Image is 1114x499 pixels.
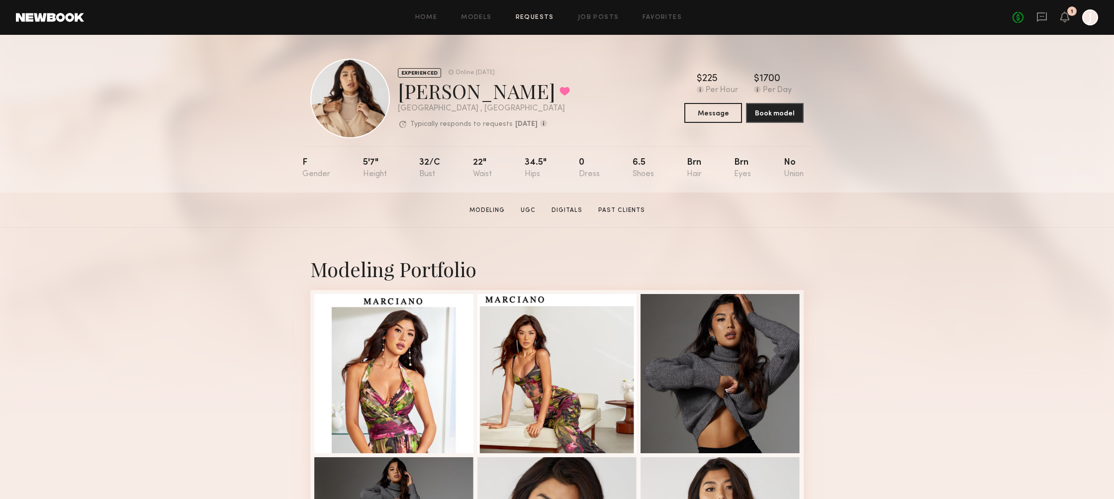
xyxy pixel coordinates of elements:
[578,14,619,21] a: Job Posts
[702,74,718,84] div: 225
[746,103,804,123] button: Book model
[579,158,600,179] div: 0
[525,158,547,179] div: 34.5"
[643,14,682,21] a: Favorites
[517,206,540,215] a: UGC
[465,206,509,215] a: Modeling
[398,68,441,78] div: EXPERIENCED
[784,158,804,179] div: No
[734,158,751,179] div: Brn
[310,256,804,282] div: Modeling Portfolio
[398,78,570,104] div: [PERSON_NAME]
[633,158,654,179] div: 6.5
[302,158,330,179] div: F
[515,121,538,128] b: [DATE]
[419,158,440,179] div: 32/c
[456,70,495,76] div: Online [DATE]
[684,103,742,123] button: Message
[473,158,492,179] div: 22"
[415,14,438,21] a: Home
[410,121,513,128] p: Typically responds to requests
[398,104,570,113] div: [GEOGRAPHIC_DATA] , [GEOGRAPHIC_DATA]
[697,74,702,84] div: $
[759,74,780,84] div: 1700
[706,86,738,95] div: Per Hour
[363,158,387,179] div: 5'7"
[594,206,649,215] a: Past Clients
[548,206,586,215] a: Digitals
[687,158,702,179] div: Brn
[763,86,792,95] div: Per Day
[461,14,491,21] a: Models
[516,14,554,21] a: Requests
[754,74,759,84] div: $
[1082,9,1098,25] a: J
[1071,9,1073,14] div: 1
